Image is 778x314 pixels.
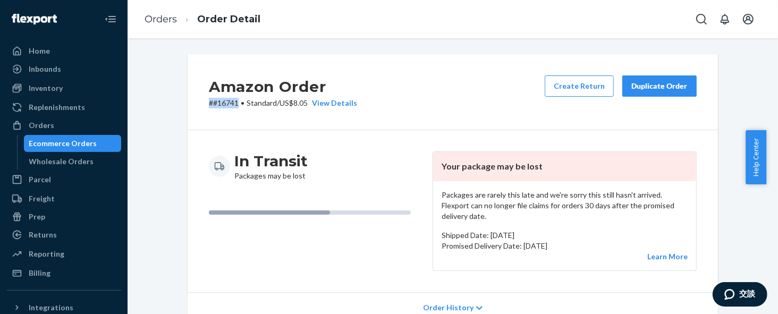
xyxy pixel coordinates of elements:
[209,98,357,108] p: # #16741 / US$8.05
[29,302,73,313] div: Integrations
[6,265,121,282] a: Billing
[6,171,121,188] a: Parcel
[29,83,63,94] div: Inventory
[622,75,697,97] button: Duplicate Order
[29,120,54,131] div: Orders
[6,190,121,207] a: Freight
[6,226,121,243] a: Returns
[6,245,121,262] a: Reporting
[197,13,260,25] a: Order Detail
[145,13,177,25] a: Orders
[442,230,688,241] p: Shipped Date: [DATE]
[100,9,121,30] button: Close Navigation
[241,98,244,107] span: •
[433,152,696,181] header: Your package may be lost
[209,75,357,98] h2: Amazon Order
[442,190,688,222] p: Packages are rarely this late and we're sorry this still hasn't arrived. Flexport can no longer f...
[712,282,767,309] iframe: 開啟您可用於與我們的一個代理交談的 Widget
[746,130,766,184] button: Help Center
[29,211,45,222] div: Prep
[29,156,94,167] div: Wholesale Orders
[12,14,57,24] img: Flexport logo
[6,61,121,78] a: Inbounds
[423,302,473,313] span: Order History
[6,43,121,60] a: Home
[136,4,269,35] ol: breadcrumbs
[738,9,759,30] button: Open account menu
[6,80,121,97] a: Inventory
[247,98,277,107] span: Standard
[29,174,51,185] div: Parcel
[29,268,50,278] div: Billing
[6,117,121,134] a: Orders
[6,208,121,225] a: Prep
[29,102,85,113] div: Replenishments
[24,135,122,152] a: Ecommerce Orders
[29,46,50,56] div: Home
[234,151,308,171] h3: In Transit
[545,75,614,97] button: Create Return
[29,230,57,240] div: Returns
[647,252,688,261] a: Learn More
[631,81,688,91] div: Duplicate Order
[24,153,122,170] a: Wholesale Orders
[29,64,61,74] div: Inbounds
[29,249,64,259] div: Reporting
[6,99,121,116] a: Replenishments
[29,193,55,204] div: Freight
[234,151,308,181] div: Packages may be lost
[691,9,712,30] button: Open Search Box
[442,241,688,251] p: Promised Delivery Date: [DATE]
[29,138,97,149] div: Ecommerce Orders
[714,9,735,30] button: Open notifications
[308,98,357,108] button: View Details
